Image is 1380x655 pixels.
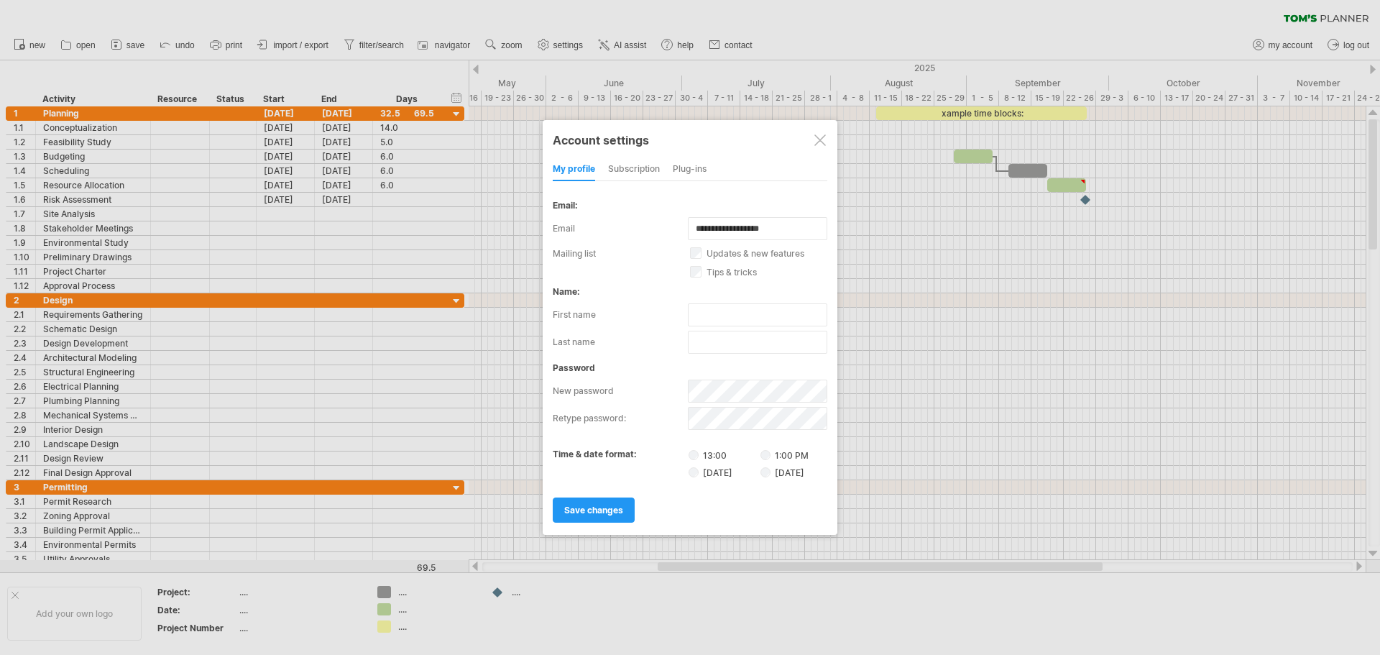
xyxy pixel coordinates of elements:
label: new password [553,380,688,403]
label: first name [553,303,688,326]
label: tips & tricks [690,267,844,278]
span: save changes [564,505,623,516]
label: last name [553,331,688,354]
input: 13:00 [689,450,699,460]
input: [DATE] [689,467,699,477]
input: 1:00 PM [760,450,770,460]
label: mailing list [553,248,690,259]
label: 13:00 [689,449,758,461]
input: [DATE] [760,467,770,477]
div: name: [553,286,827,297]
div: Account settings [553,127,827,152]
div: subscription [608,158,660,181]
div: my profile [553,158,595,181]
label: [DATE] [760,467,804,478]
a: save changes [553,498,635,523]
div: email: [553,200,827,211]
div: password [553,362,827,373]
label: retype password: [553,407,688,430]
div: Plug-ins [673,158,707,181]
label: [DATE] [689,466,758,478]
label: time & date format: [553,449,637,459]
label: updates & new features [690,248,844,259]
label: 1:00 PM [760,450,809,461]
label: email [553,217,688,240]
